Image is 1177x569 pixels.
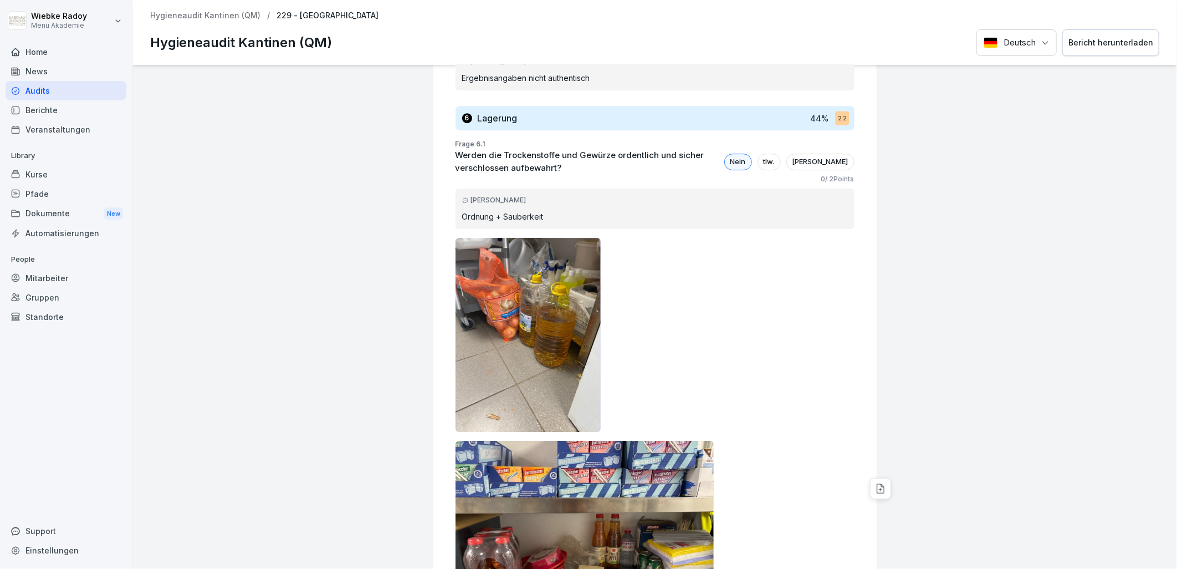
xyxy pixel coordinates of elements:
a: Standorte [6,307,126,327]
p: Library [6,147,126,165]
p: Deutsch [1004,37,1036,49]
div: New [104,207,123,220]
div: Nein [724,154,752,170]
p: Wiebke Radoy [31,12,87,21]
p: Frage 6.1 [456,139,854,149]
p: Ergebnisangaben nicht authentisch [462,72,848,84]
div: 2.2 [835,111,849,125]
a: Pfade [6,184,126,204]
a: News [6,62,126,81]
p: Ordnung + Sauberkeit [462,211,848,222]
a: Veranstaltungen [6,120,126,139]
p: People [6,251,126,268]
div: tlw. [758,154,781,170]
a: Hygieneaudit Kantinen (QM) [150,11,260,21]
a: Audits [6,81,126,100]
button: Bericht herunterladen [1062,29,1159,57]
div: [PERSON_NAME] [462,195,848,205]
div: Bericht herunterladen [1068,37,1153,49]
a: Gruppen [6,288,126,307]
a: Kurse [6,165,126,184]
p: 44 % [811,113,829,124]
div: Support [6,521,126,541]
div: [PERSON_NAME] [786,154,854,170]
div: 6 [462,113,472,123]
button: Language [976,29,1057,57]
p: Werden die Trockenstoffe und Gewürze ordentlich und sicher verschlossen aufbewahrt? [456,149,719,174]
a: Automatisierungen [6,223,126,243]
h3: Lagerung [478,112,518,124]
p: Hygieneaudit Kantinen (QM) [150,33,332,53]
p: 229 - [GEOGRAPHIC_DATA] [277,11,378,21]
p: 0 / 2 Points [821,174,854,184]
div: Dokumente [6,204,126,224]
a: Berichte [6,100,126,120]
a: Mitarbeiter [6,268,126,288]
img: nod56tsbny1j4j2uxwj4aw9h.png [456,238,601,432]
a: Home [6,42,126,62]
p: / [267,11,270,21]
a: Einstellungen [6,541,126,560]
p: Menü Akademie [31,22,87,29]
img: Deutsch [984,37,998,48]
a: DokumenteNew [6,204,126,224]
